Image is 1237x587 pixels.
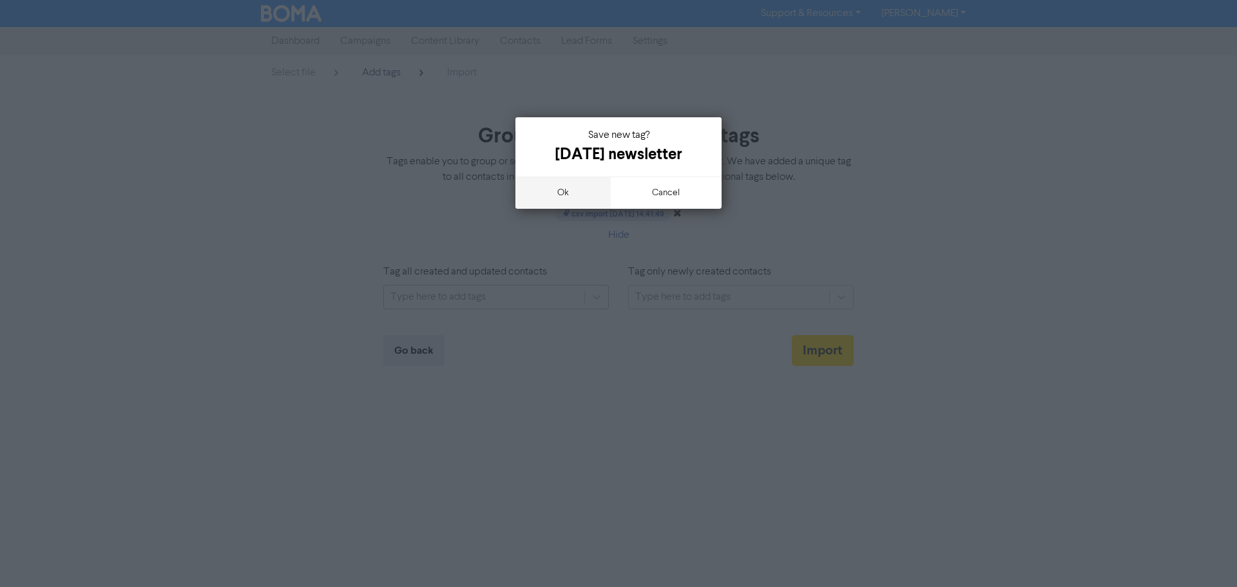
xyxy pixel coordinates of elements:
[611,177,722,209] button: cancel
[515,177,611,209] button: ok
[526,128,711,143] div: Save new tag?
[1173,525,1237,587] iframe: Chat Widget
[526,143,711,166] div: [DATE] newsletter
